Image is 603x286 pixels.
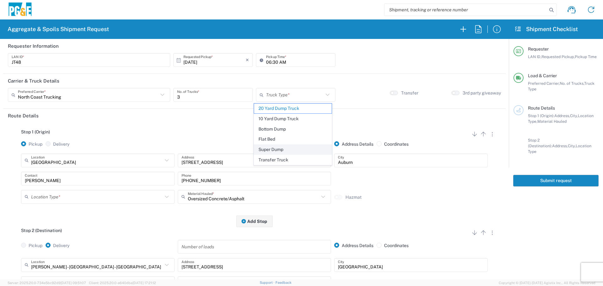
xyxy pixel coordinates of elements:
span: Pickup Time [575,54,597,59]
span: [DATE] 09:51:07 [61,281,86,285]
span: Client: 2025.20.0-e640dba [89,281,156,285]
span: No. of Trucks, [560,81,584,86]
span: LAN ID, [528,54,541,59]
span: Bottom Dump [254,124,332,134]
label: Hazmat [345,194,361,200]
span: Copyright © [DATE]-[DATE] Agistix Inc., All Rights Reserved [499,280,595,286]
h2: Carrier & Truck Details [8,78,59,84]
span: Material Hauled [537,119,567,124]
span: Requester [528,46,549,51]
span: Address, [554,113,570,118]
label: Address Details [334,243,373,248]
a: Feedback [275,281,291,284]
span: Stop 1 (Origin): [528,113,554,118]
span: Stop 2 (Destination): [528,138,552,148]
label: Coordinates [377,243,409,248]
span: Load & Carrier [528,73,557,78]
span: City, [568,143,576,148]
button: Add Stop [236,215,273,227]
h2: Route Details [8,113,39,119]
label: Transfer [401,90,418,96]
span: Address, [552,143,568,148]
label: 3rd party giveaway [463,90,501,96]
span: Preferred Carrier, [528,81,560,86]
h2: Aggregate & Spoils Shipment Request [8,25,109,33]
input: Shipment, tracking or reference number [384,4,547,16]
span: 20 Yard Dump Truck [254,104,332,113]
label: Coordinates [377,141,409,147]
i: × [246,55,249,65]
img: pge [8,3,33,17]
span: Route Details [528,105,555,111]
h2: Requester Information [8,43,59,49]
span: Server: 2025.20.0-734e5bc92d9 [8,281,86,285]
span: Stop 1 (Origin) [21,129,50,134]
span: [DATE] 17:21:12 [133,281,156,285]
button: Submit request [513,175,599,186]
label: Address Details [334,141,373,147]
span: City, [570,113,578,118]
a: Support [260,281,275,284]
span: Flat Bed [254,134,332,144]
span: Requested Pickup, [541,54,575,59]
span: Transfer Truck [254,155,332,165]
span: Super Dump [254,145,332,154]
span: Stop 2 (Destination) [21,228,62,233]
span: 10 Yard Dump Truck [254,114,332,124]
h2: Shipment Checklist [514,25,578,33]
